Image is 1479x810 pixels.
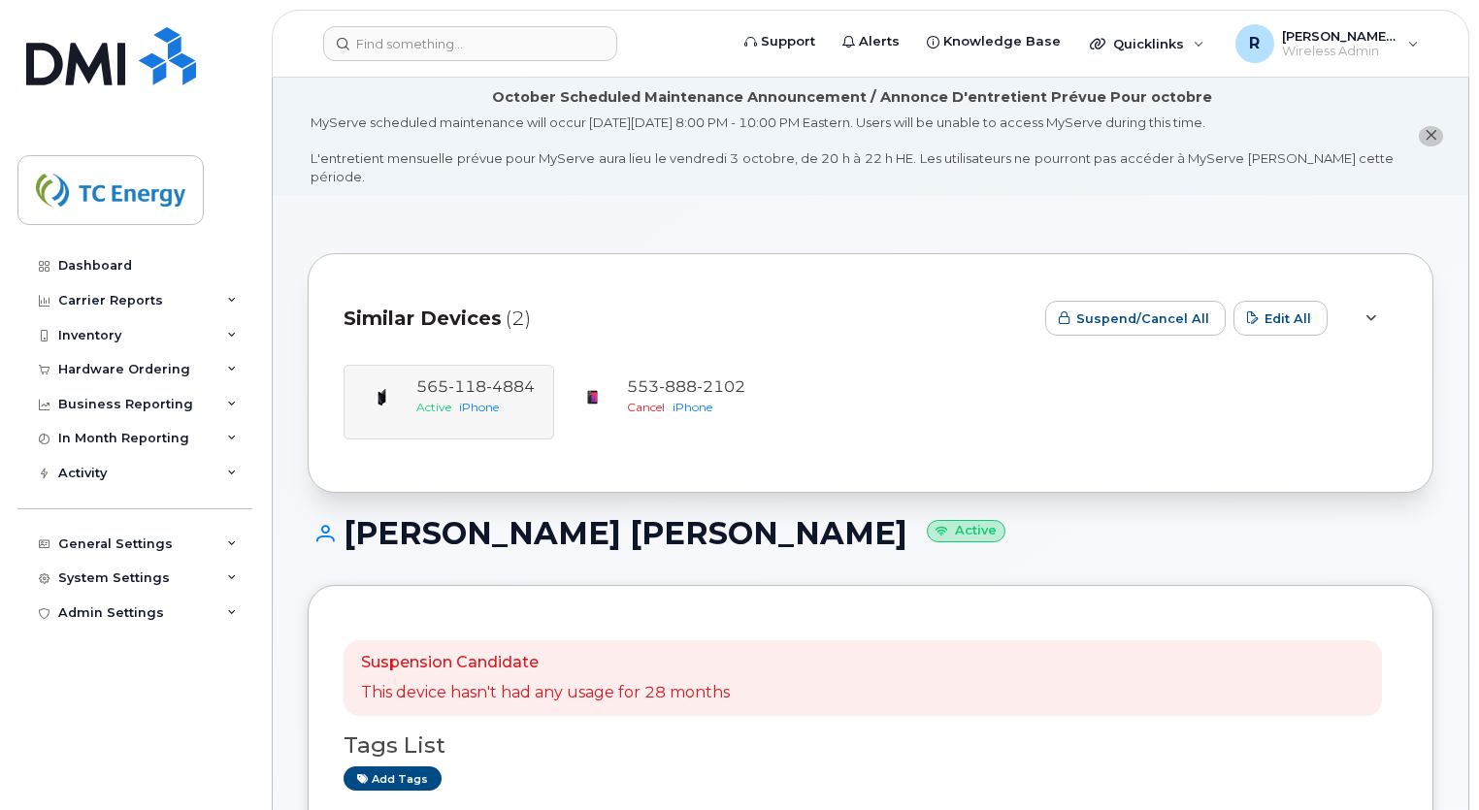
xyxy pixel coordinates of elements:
span: (2) [506,305,531,333]
img: image20231002-3703462-bzhi73.jpeg [581,386,604,408]
span: Edit All [1265,309,1311,328]
span: 888 [659,377,697,396]
button: Suspend/Cancel All [1045,301,1226,336]
span: Similar Devices [344,305,502,333]
p: This device hasn't had any usage for 28 months [361,682,730,704]
button: close notification [1419,126,1443,146]
span: 2102 [697,377,745,396]
span: Suspend/Cancel All [1076,309,1209,328]
button: Edit All [1233,301,1328,336]
div: MyServe scheduled maintenance will occur [DATE][DATE] 8:00 PM - 10:00 PM Eastern. Users will be u... [311,113,1394,185]
p: Suspension Candidate [361,652,730,674]
span: iPhone [673,400,712,414]
span: Cancel [627,400,665,414]
a: 5538882102CanceliPhone [566,376,753,428]
a: Add tags [344,766,442,791]
h1: [PERSON_NAME] [PERSON_NAME] [308,516,1433,550]
h3: Tags List [344,733,1397,758]
div: October Scheduled Maintenance Announcement / Annonce D'entretient Prévue Pour octobre [492,87,1212,108]
small: Active [927,520,1005,542]
iframe: Messenger Launcher [1395,726,1464,795]
span: 553 [627,377,745,396]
